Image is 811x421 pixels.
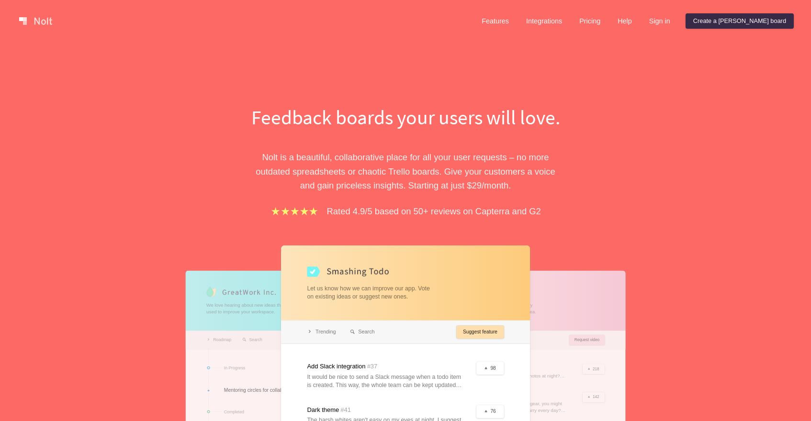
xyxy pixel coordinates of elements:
[327,204,541,218] p: Rated 4.9/5 based on 50+ reviews on Capterra and G2
[518,13,570,29] a: Integrations
[610,13,640,29] a: Help
[474,13,517,29] a: Features
[686,13,794,29] a: Create a [PERSON_NAME] board
[240,150,571,192] p: Nolt is a beautiful, collaborative place for all your user requests – no more outdated spreadshee...
[572,13,608,29] a: Pricing
[240,103,571,131] h1: Feedback boards your users will love.
[642,13,678,29] a: Sign in
[270,206,319,217] img: stars.b067e34983.png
